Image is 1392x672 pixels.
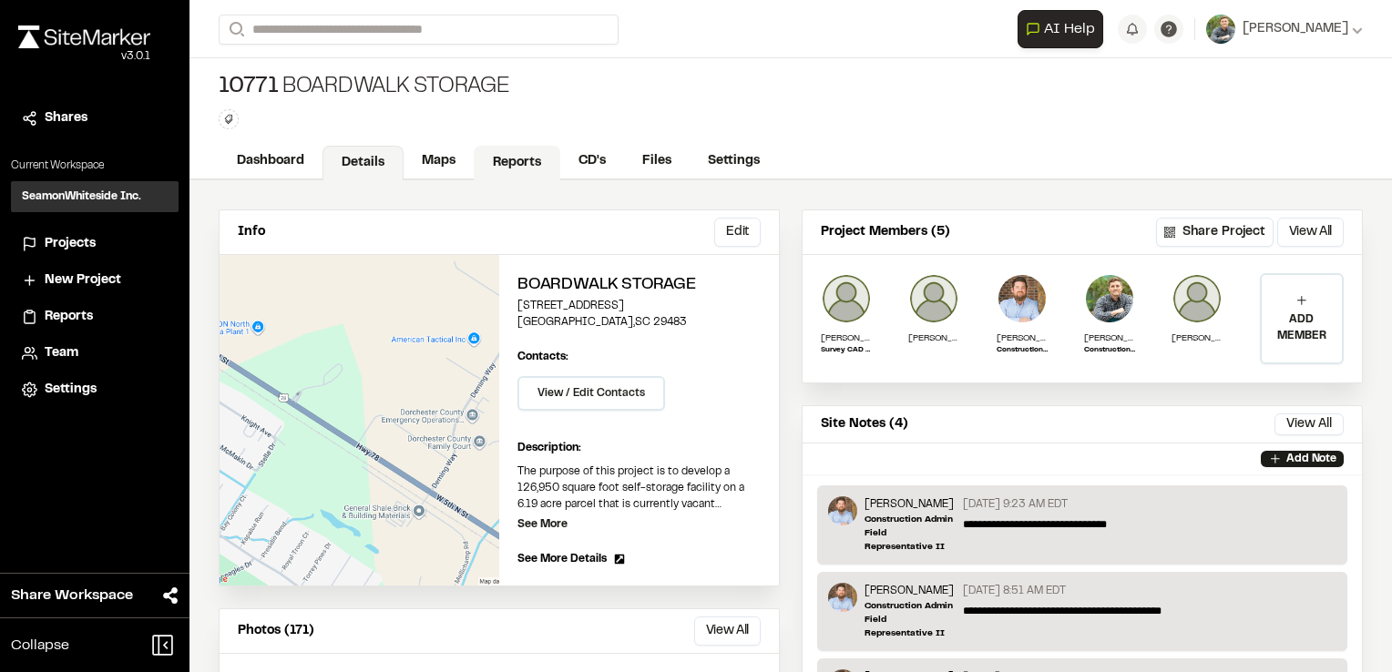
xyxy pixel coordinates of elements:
p: [PERSON_NAME] [821,331,872,345]
img: Shawn Simons [997,273,1048,324]
p: Description: [517,440,761,456]
button: [PERSON_NAME] [1206,15,1363,44]
img: Larry Marks [821,273,872,324]
div: Oh geez...please don't... [18,48,150,65]
p: Construction Admin Field Representative II [865,599,956,640]
p: Construction Admin Field Representative II [865,513,956,554]
img: Joseph Boyatt [908,273,959,324]
p: [PERSON_NAME] [1084,331,1135,345]
p: [DATE] 8:51 AM EDT [963,583,1066,599]
h3: SeamonWhiteside Inc. [22,188,141,205]
p: [PERSON_NAME] [865,496,956,513]
img: Shawn Simons [828,583,857,612]
img: rebrand.png [18,25,150,48]
img: User [1206,15,1235,44]
a: Reports [22,307,168,327]
a: Files [624,144,690,178]
p: Site Notes (4) [821,414,908,434]
p: See More [517,516,568,533]
span: Shares [45,108,87,128]
span: See More Details [517,551,607,567]
a: Details [322,146,404,180]
button: View All [1277,218,1344,247]
span: 10771 [219,73,279,102]
img: Russell White [1084,273,1135,324]
span: Settings [45,380,97,400]
p: Survey CAD Technician III [821,345,872,356]
span: Collapse [11,635,69,657]
h2: Boardwalk Storage [517,273,761,298]
button: Search [219,15,251,45]
button: Edit Tags [219,109,239,129]
span: Projects [45,234,96,254]
p: [PERSON_NAME] [1172,331,1223,345]
p: [PERSON_NAME] [865,583,956,599]
span: Team [45,343,78,363]
a: Settings [22,380,168,400]
p: [GEOGRAPHIC_DATA] , SC 29483 [517,314,761,331]
span: New Project [45,270,121,290]
a: Reports [474,146,560,180]
span: Reports [45,307,93,327]
a: Team [22,343,168,363]
p: [STREET_ADDRESS] [517,298,761,314]
a: CD's [560,144,624,178]
a: Projects [22,234,168,254]
img: Shawn Simons [828,496,857,525]
button: View All [694,616,761,646]
p: Photos (171) [238,621,314,641]
a: Shares [22,108,168,128]
button: Share Project [1156,218,1274,247]
p: Info [238,222,265,242]
div: Open AI Assistant [1018,10,1111,48]
p: [PERSON_NAME] [997,331,1048,345]
p: [PERSON_NAME] [908,331,959,345]
div: Boardwalk Storage [219,73,510,102]
span: AI Help [1044,18,1095,40]
a: Dashboard [219,144,322,178]
p: Current Workspace [11,158,179,174]
img: Shane Zendrosky [1172,273,1223,324]
button: Open AI Assistant [1018,10,1103,48]
p: ADD MEMBER [1262,311,1342,344]
a: Settings [690,144,778,178]
button: Edit [714,218,761,247]
button: View All [1274,413,1344,435]
p: Construction Admin Field Representative II [997,345,1048,356]
a: New Project [22,270,168,290]
p: Contacts: [517,349,568,365]
span: [PERSON_NAME] [1243,19,1348,39]
p: Construction Admin Field Project Coordinator [1084,345,1135,356]
a: Maps [404,144,474,178]
p: [DATE] 9:23 AM EDT [963,496,1068,513]
p: Add Note [1286,451,1336,467]
button: View / Edit Contacts [517,376,665,411]
p: Project Members (5) [821,222,950,242]
p: The purpose of this project is to develop a 126,950 square foot self-storage facility on a 6.19 a... [517,463,761,513]
span: Share Workspace [11,585,133,606]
